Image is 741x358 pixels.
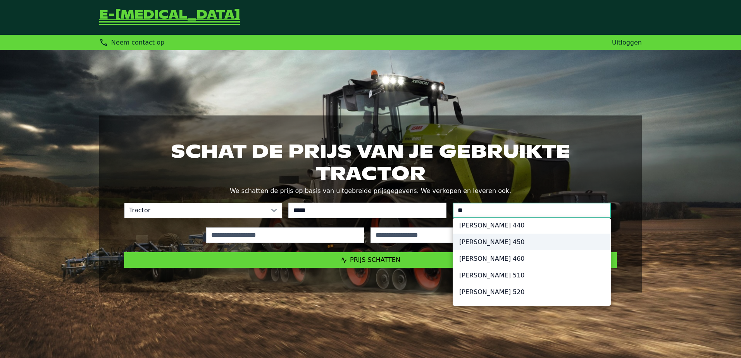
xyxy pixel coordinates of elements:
[453,250,610,267] li: [PERSON_NAME] 460
[99,9,240,26] a: Terug naar de startpagina
[124,252,617,268] button: Prijs schatten
[350,256,400,263] span: Prijs schatten
[124,203,266,218] span: Tractor
[453,300,610,317] li: [PERSON_NAME] 530
[453,284,610,300] li: [PERSON_NAME] 520
[99,38,164,47] div: Neem contact op
[111,39,164,46] span: Neem contact op
[453,234,610,250] li: [PERSON_NAME] 450
[612,39,642,46] a: Uitloggen
[453,217,610,234] li: [PERSON_NAME] 440
[453,267,610,284] li: [PERSON_NAME] 510
[124,186,617,196] p: We schatten de prijs op basis van uitgebreide prijsgegevens. We verkopen en leveren ook.
[124,140,617,184] h1: Schat de prijs van je gebruikte tractor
